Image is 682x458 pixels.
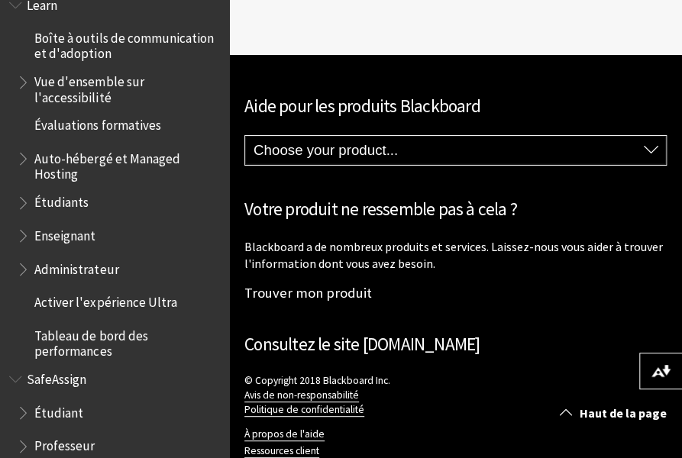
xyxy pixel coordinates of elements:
[244,444,319,458] a: Ressources client
[244,389,359,402] a: Avis de non-responsabilité
[34,400,83,421] span: Étudiant
[34,223,95,244] span: Enseignant
[34,113,160,134] span: Évaluations formatives
[34,26,218,62] span: Boîte à outils de communication et d'adoption
[27,366,86,387] span: SafeAssign
[34,69,218,105] span: Vue d'ensemble sur l'accessibilité
[244,403,364,417] a: Politique de confidentialité
[34,434,95,454] span: Professeur
[548,399,682,427] a: Haut de la page
[244,238,667,273] p: Blackboard a de nombreux produits et services. Laissez-nous vous aider à trouver l'information do...
[34,256,118,277] span: Administrateur
[244,93,667,120] h2: Aide pour les produits Blackboard
[244,333,480,355] a: Consultez le site [DOMAIN_NAME]
[244,373,667,417] p: © Copyright 2018 Blackboard Inc.
[34,323,218,359] span: Tableau de bord des performances
[244,427,325,441] a: À propos de l'aide
[34,290,176,311] span: Activer l'expérience Ultra
[244,196,667,223] h2: Votre produit ne ressemble pas à cela ?
[244,284,372,302] a: Trouver mon produit
[34,146,218,182] span: Auto-hébergé et Managed Hosting
[34,190,89,211] span: Étudiants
